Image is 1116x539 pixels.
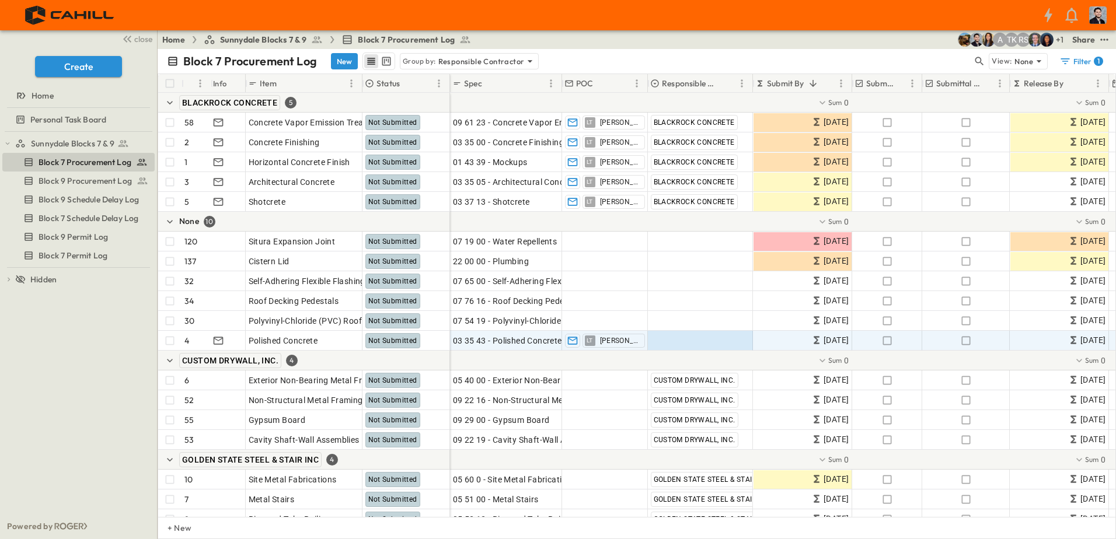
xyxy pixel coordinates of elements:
nav: breadcrumbs [162,34,478,45]
p: POC [576,78,594,89]
p: Responsible Contractor [438,55,525,67]
span: [DATE] [824,393,849,407]
div: Block 9 Procurement Logtest [2,171,155,190]
span: [DATE] [824,473,849,486]
a: Block 9 Permit Log [2,229,152,245]
span: 0 [1101,97,1105,108]
div: Share [1072,34,1095,45]
p: 55 [184,414,194,426]
span: [DATE] [1080,254,1105,268]
span: [DATE] [1080,294,1105,307]
span: CUSTOM DRYWALL, INC. [654,416,735,424]
img: Jared Salin (jsalin@cahill-sf.com) [1028,33,1042,47]
span: 07 76 16 - Roof Decking Pedestals [453,295,583,307]
span: Not Submitted [368,416,417,424]
span: BLACKROCK CONCRETE [654,198,735,206]
span: CUSTOM DRYWALL, INC. [654,436,735,444]
span: Block 7 Permit Log [39,250,107,261]
p: 32 [184,275,194,287]
span: [DATE] [1080,155,1105,169]
span: Roof Decking Pedestals [249,295,339,307]
div: # [182,74,211,93]
span: Metal Stairs [249,494,295,505]
img: Olivia Khan (okhan@cahill-sf.com) [1040,33,1054,47]
span: 05 40 00 - Exterior Non-Bearing Metal Stud Framing [453,374,650,386]
span: [PERSON_NAME] [600,197,640,206]
span: LT [587,122,593,123]
span: Polished Concrete [249,335,318,346]
span: Self-Adhering Flexible Flashing [249,275,365,287]
span: 03 35 43 - Polished Concrete Finishing [453,335,599,346]
span: [PERSON_NAME] [600,157,640,167]
button: Sort [596,77,609,90]
div: Block 7 Permit Logtest [2,246,155,265]
button: Menu [905,76,919,90]
a: Block 7 Procurement Log [341,34,471,45]
span: Block 7 Procurement Log [39,156,131,168]
a: Personal Task Board [2,111,152,128]
p: Submitted? [866,78,894,89]
span: Not Submitted [368,475,417,484]
span: 03 37 13 - Shotcrete [453,196,530,208]
div: Block 9 Schedule Delay Logtest [2,190,155,209]
span: CUSTOM DRYWALL, INC. [654,376,735,384]
span: [DATE] [824,294,849,307]
p: Sum [1085,355,1099,365]
span: CUSTOM DRYWALL, INC. [182,356,278,365]
span: [DATE] [824,334,849,347]
span: Block 9 Schedule Delay Log [39,194,139,205]
p: + New [168,522,175,534]
a: Block 7 Schedule Delay Log [2,210,152,226]
div: Block 7 Schedule Delay Logtest [2,209,155,228]
span: Shotcrete [249,196,286,208]
span: Block 9 Procurement Log [39,175,132,187]
h6: 1 [1097,57,1100,66]
span: Home [32,90,54,101]
img: Profile Picture [1089,6,1107,24]
p: Status [376,78,400,89]
span: Site Metal Fabrications [249,474,337,485]
span: Cavity Shaft-Wall Assemblies [249,434,360,446]
span: LT [587,181,593,182]
div: 10 [204,216,215,228]
p: 34 [184,295,194,307]
img: Anthony Vazquez (avazquez@cahill-sf.com) [969,33,984,47]
span: [DATE] [824,492,849,506]
span: Not Submitted [368,178,417,186]
button: row view [364,54,378,68]
span: [DATE] [1080,274,1105,288]
span: [DATE] [1080,373,1105,387]
div: table view [362,52,395,70]
button: Menu [344,76,358,90]
span: [DATE] [1080,393,1105,407]
span: LT [587,201,593,202]
button: Sort [896,77,909,90]
span: Gypsum Board [249,414,306,426]
span: Horizontal Concrete Finish [249,156,350,168]
span: [DATE] [1080,492,1105,506]
span: Hidden [30,274,57,285]
span: Not Submitted [368,237,417,246]
span: 0 [1101,454,1105,466]
span: GOLDEN STATE STEEL & STAIR INC [654,515,771,523]
span: 07 65 00 - Self-Adhering Flexible Flashing [453,275,610,287]
p: Sum [828,454,842,464]
div: Info [213,67,227,100]
div: 4 [326,454,338,466]
span: [DATE] [1080,235,1105,248]
img: 4f72bfc4efa7236828875bac24094a5ddb05241e32d018417354e964050affa1.png [14,3,127,27]
button: Menu [544,76,558,90]
span: BLACKROCK CONCRETE [654,178,735,186]
p: 2 [184,136,189,148]
span: 07 54 19 - Polyvinyl-Chloride (PVC) Roofing [453,315,618,327]
p: Sum [828,216,842,226]
button: Sort [279,77,292,90]
span: 0 [844,97,849,108]
a: Block 7 Permit Log [2,247,152,264]
span: [DATE] [824,512,849,526]
a: Home [162,34,185,45]
span: GOLDEN STATE STEEL & STAIR INC [654,475,771,484]
span: LT [587,340,593,341]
